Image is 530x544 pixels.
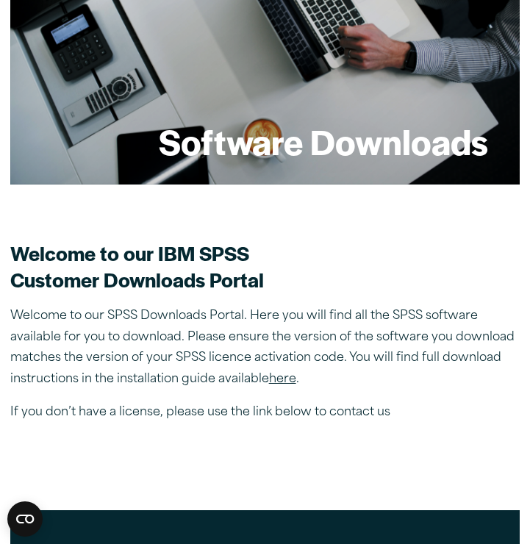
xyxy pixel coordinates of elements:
a: here [269,373,296,385]
h2: Welcome to our IBM SPSS Customer Downloads Portal [10,240,520,293]
p: Welcome to our SPSS Downloads Portal. Here you will find all the SPSS software available for you ... [10,306,520,390]
p: If you don’t have a license, please use the link below to contact us [10,402,520,423]
button: Open CMP widget [7,501,43,537]
h1: Software Downloads [159,118,488,165]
